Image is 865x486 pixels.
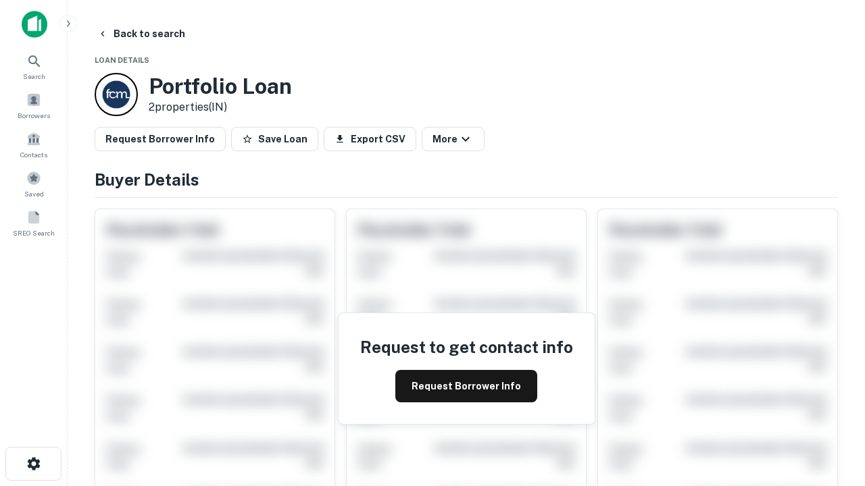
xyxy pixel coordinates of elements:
[149,74,292,99] h3: Portfolio Loan
[95,167,838,192] h4: Buyer Details
[24,188,44,199] span: Saved
[149,99,292,115] p: 2 properties (IN)
[95,56,149,64] span: Loan Details
[95,127,226,151] button: Request Borrower Info
[92,22,191,46] button: Back to search
[20,149,47,160] span: Contacts
[22,11,47,38] img: capitalize-icon.png
[4,48,64,84] a: Search
[13,227,55,238] span: SREO Search
[4,165,64,202] a: Saved
[4,126,64,163] a: Contacts
[23,71,45,82] span: Search
[797,335,865,400] iframe: Chat Widget
[324,127,416,151] button: Export CSV
[395,370,537,402] button: Request Borrower Info
[4,87,64,124] a: Borrowers
[360,335,573,359] h4: Request to get contact info
[422,127,485,151] button: More
[231,127,318,151] button: Save Loan
[4,205,64,241] a: SREO Search
[18,110,50,121] span: Borrowers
